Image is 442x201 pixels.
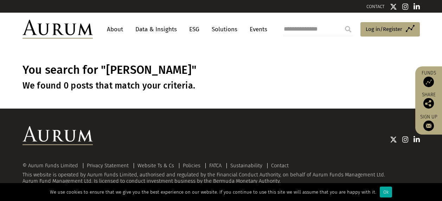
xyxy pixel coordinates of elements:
[402,3,409,10] img: Instagram icon
[23,20,93,39] img: Aurum
[103,23,127,36] a: About
[186,23,203,36] a: ESG
[419,92,438,109] div: Share
[390,136,397,143] img: Twitter icon
[23,126,93,145] img: Aurum Logo
[423,98,434,109] img: Share this post
[132,23,180,36] a: Data & Insights
[230,162,262,169] a: Sustainability
[402,136,409,143] img: Instagram icon
[87,162,129,169] a: Privacy Statement
[137,162,174,169] a: Website Ts & Cs
[246,23,267,36] a: Events
[423,121,434,131] img: Sign up to our newsletter
[366,4,385,9] a: CONTACT
[390,3,397,10] img: Twitter icon
[419,114,438,131] a: Sign up
[209,162,222,169] a: FATCA
[208,23,241,36] a: Solutions
[23,80,420,91] h3: We found 0 posts that match your criteria.
[183,162,200,169] a: Policies
[341,22,355,36] input: Submit
[23,163,82,168] div: © Aurum Funds Limited
[271,162,289,169] a: Contact
[360,22,420,37] a: Log in/Register
[380,187,392,197] div: Ok
[423,77,434,87] img: Access Funds
[366,25,402,33] span: Log in/Register
[23,63,420,77] h1: You search for "[PERSON_NAME]"
[23,163,420,184] div: This website is operated by Aurum Funds Limited, authorised and regulated by the Financial Conduc...
[414,136,420,143] img: Linkedin icon
[414,3,420,10] img: Linkedin icon
[419,70,438,87] a: Funds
